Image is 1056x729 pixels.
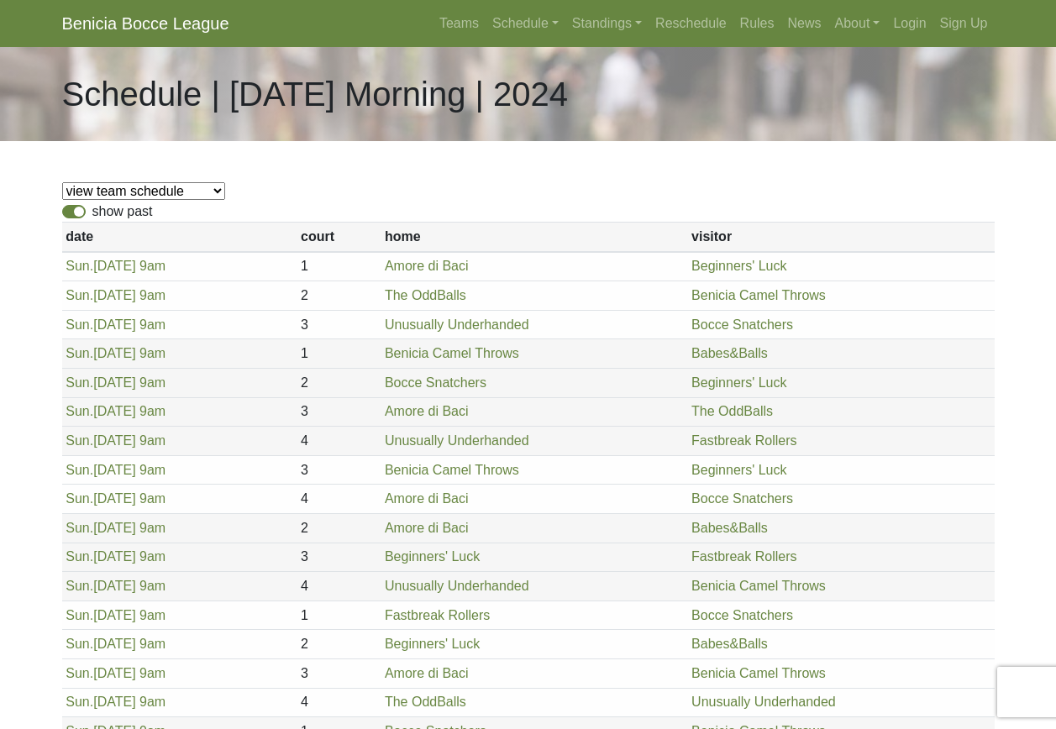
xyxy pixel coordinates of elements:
a: Benicia Camel Throws [385,346,519,360]
th: visitor [687,223,994,252]
a: Fastbreak Rollers [691,549,796,564]
td: 3 [297,543,381,572]
td: 1 [297,339,381,369]
a: Babes&Balls [691,521,768,535]
td: 3 [297,397,381,427]
a: Amore di Baci [385,259,469,273]
a: Benicia Camel Throws [691,666,826,680]
a: Amore di Baci [385,491,469,506]
a: Sun.[DATE] 9am [66,695,165,709]
td: 1 [297,252,381,281]
span: Sun. [66,463,93,477]
span: Sun. [66,375,93,390]
span: Sun. [66,346,93,360]
a: Sun.[DATE] 9am [66,375,165,390]
span: Sun. [66,521,93,535]
a: Sun.[DATE] 9am [66,433,165,448]
span: Sun. [66,288,93,302]
span: Sun. [66,579,93,593]
span: Sun. [66,666,93,680]
a: The OddBalls [385,288,466,302]
a: Benicia Bocce League [62,7,229,40]
a: Sun.[DATE] 9am [66,288,165,302]
a: Sun.[DATE] 9am [66,521,165,535]
a: About [828,7,887,40]
a: Unusually Underhanded [385,579,529,593]
a: Fastbreak Rollers [691,433,796,448]
a: Sun.[DATE] 9am [66,259,165,273]
a: Sun.[DATE] 9am [66,317,165,332]
td: 2 [297,368,381,397]
a: Teams [433,7,486,40]
a: Sun.[DATE] 9am [66,666,165,680]
span: Sun. [66,491,93,506]
a: Fastbreak Rollers [385,608,490,622]
a: The OddBalls [691,404,773,418]
td: 1 [297,601,381,630]
th: home [381,223,687,252]
a: Unusually Underhanded [691,695,836,709]
a: Bocce Snatchers [691,317,793,332]
a: Babes&Balls [691,346,768,360]
td: 3 [297,658,381,688]
a: Sun.[DATE] 9am [66,346,165,360]
a: Rules [733,7,781,40]
span: Sun. [66,608,93,622]
a: Bocce Snatchers [385,375,486,390]
th: date [62,223,297,252]
a: Sign Up [933,7,995,40]
a: Sun.[DATE] 9am [66,404,165,418]
a: Standings [565,7,649,40]
span: Sun. [66,637,93,651]
a: Babes&Balls [691,637,768,651]
th: court [297,223,381,252]
a: Schedule [486,7,565,40]
a: The OddBalls [385,695,466,709]
td: 2 [297,281,381,311]
a: Reschedule [649,7,733,40]
a: Amore di Baci [385,521,469,535]
a: Unusually Underhanded [385,317,529,332]
a: Beginners' Luck [691,259,786,273]
a: Amore di Baci [385,666,469,680]
td: 3 [297,455,381,485]
a: Sun.[DATE] 9am [66,637,165,651]
label: show past [92,202,153,222]
a: Beginners' Luck [385,637,480,651]
td: 4 [297,572,381,601]
td: 2 [297,630,381,659]
a: Beginners' Luck [691,375,786,390]
a: Login [886,7,933,40]
a: Benicia Camel Throws [385,463,519,477]
span: Sun. [66,695,93,709]
a: Bocce Snatchers [691,608,793,622]
span: Sun. [66,259,93,273]
td: 3 [297,310,381,339]
a: Beginners' Luck [385,549,480,564]
a: Amore di Baci [385,404,469,418]
h1: Schedule | [DATE] Morning | 2024 [62,74,569,114]
span: Sun. [66,404,93,418]
a: Benicia Camel Throws [691,579,826,593]
td: 4 [297,688,381,717]
td: 4 [297,427,381,456]
a: Bocce Snatchers [691,491,793,506]
a: Sun.[DATE] 9am [66,608,165,622]
td: 4 [297,485,381,514]
a: Sun.[DATE] 9am [66,463,165,477]
span: Sun. [66,433,93,448]
a: Unusually Underhanded [385,433,529,448]
a: Sun.[DATE] 9am [66,579,165,593]
a: Benicia Camel Throws [691,288,826,302]
a: Sun.[DATE] 9am [66,549,165,564]
a: News [781,7,828,40]
a: Beginners' Luck [691,463,786,477]
a: Sun.[DATE] 9am [66,491,165,506]
span: Sun. [66,317,93,332]
td: 2 [297,513,381,543]
span: Sun. [66,549,93,564]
